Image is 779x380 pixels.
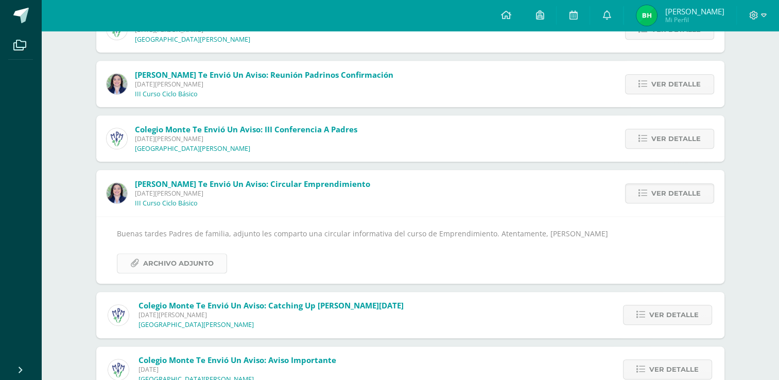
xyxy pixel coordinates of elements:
span: [DATE][PERSON_NAME] [135,80,393,89]
span: [DATE][PERSON_NAME] [139,310,404,319]
span: Ver detalle [651,75,701,94]
p: III Curso Ciclo Básico [135,90,198,98]
span: Colegio Monte te envió un aviso: III Conferencia a padres [135,124,357,134]
img: a3978fa95217fc78923840df5a445bcb.png [108,359,129,380]
span: [DATE][PERSON_NAME] [135,189,370,198]
span: [PERSON_NAME] te envió un aviso: Reunión Padrinos Confirmación [135,70,393,80]
span: Ver detalle [649,360,699,379]
img: 76e2be9d127429938706b749ff351b17.png [107,183,127,203]
span: [DATE][PERSON_NAME] [135,134,357,143]
a: Archivo Adjunto [117,253,227,273]
p: III Curso Ciclo Básico [135,199,198,208]
img: a3978fa95217fc78923840df5a445bcb.png [107,128,127,149]
span: [PERSON_NAME] te envió un aviso: Circular Emprendimiento [135,179,370,189]
p: [GEOGRAPHIC_DATA][PERSON_NAME] [135,145,250,153]
span: Ver detalle [651,129,701,148]
span: Archivo Adjunto [143,254,214,273]
p: [GEOGRAPHIC_DATA][PERSON_NAME] [139,321,254,329]
span: [DATE] [139,365,336,374]
img: 76e2be9d127429938706b749ff351b17.png [107,74,127,94]
span: Colegio Monte te envió un aviso: Aviso importante [139,355,336,365]
span: Mi Perfil [665,15,724,24]
p: [GEOGRAPHIC_DATA][PERSON_NAME] [135,36,250,44]
img: 7e8f4bfdf5fac32941a4a2fa2799f9b6.png [636,5,657,26]
div: Buenas tardes Padres de familia, adjunto les comparto una circular informativa del curso de Empre... [117,227,704,273]
span: Ver detalle [649,305,699,324]
span: Ver detalle [651,184,701,203]
img: a3978fa95217fc78923840df5a445bcb.png [108,305,129,325]
span: [PERSON_NAME] [665,6,724,16]
span: Colegio Monte te envió un aviso: Catching Up [PERSON_NAME][DATE] [139,300,404,310]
